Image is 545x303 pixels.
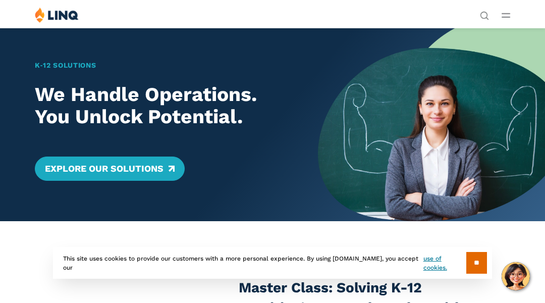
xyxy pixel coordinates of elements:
h1: K‑12 Solutions [35,60,296,71]
button: Open Main Menu [502,10,510,21]
img: LINQ | K‑12 Software [35,7,79,23]
nav: Utility Navigation [480,7,489,19]
a: Explore Our Solutions [35,157,185,181]
img: Home Banner [318,28,545,221]
button: Open Search Bar [480,10,489,19]
div: This site uses cookies to provide our customers with a more personal experience. By using [DOMAIN... [53,247,492,279]
a: use of cookies. [423,254,466,272]
button: Hello, have a question? Let’s chat. [502,262,530,290]
h2: We Handle Operations. You Unlock Potential. [35,83,296,129]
